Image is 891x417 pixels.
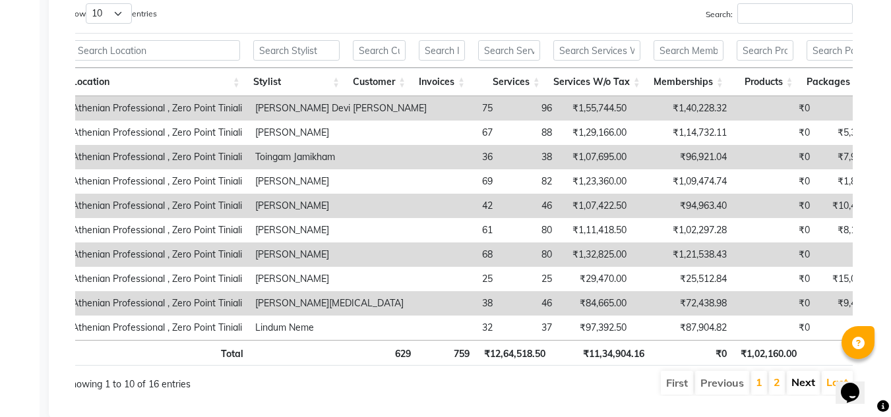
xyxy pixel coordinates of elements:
[412,68,472,96] th: Invoices: activate to sort column ascending
[433,194,499,218] td: 42
[633,194,733,218] td: ₹94,963.40
[72,40,240,61] input: Search Location
[65,96,249,121] td: Athenian Professional , Zero Point Tiniali
[559,194,633,218] td: ₹1,07,422.50
[249,145,433,169] td: Toingam Jamikham
[499,316,559,340] td: 37
[633,242,733,267] td: ₹1,21,538.43
[249,121,433,145] td: [PERSON_NAME]
[249,218,433,242] td: [PERSON_NAME]
[249,267,433,291] td: [PERSON_NAME]
[559,96,633,121] td: ₹1,55,744.50
[65,291,249,316] td: Athenian Professional , Zero Point Tiniali
[774,375,780,389] a: 2
[633,316,733,340] td: ₹87,904.82
[836,364,878,404] iframe: chat widget
[800,68,867,96] th: Packages: activate to sort column ascending
[249,291,433,316] td: [PERSON_NAME][MEDICAL_DATA]
[249,169,433,194] td: [PERSON_NAME]
[65,370,382,391] div: Showing 1 to 10 of 16 entries
[816,194,886,218] td: ₹10,450.00
[559,218,633,242] td: ₹1,11,418.50
[353,40,406,61] input: Search Customer
[654,40,723,61] input: Search Memberships
[499,121,559,145] td: 88
[499,267,559,291] td: 25
[737,3,853,24] input: Search:
[433,145,499,169] td: 36
[651,340,733,366] th: ₹0
[733,194,816,218] td: ₹0
[733,145,816,169] td: ₹0
[346,68,412,96] th: Customer: activate to sort column ascending
[552,340,651,366] th: ₹11,34,904.16
[65,340,250,366] th: Total
[733,169,816,194] td: ₹0
[559,291,633,316] td: ₹84,665.00
[633,96,733,121] td: ₹1,40,228.32
[816,121,886,145] td: ₹5,350.00
[559,145,633,169] td: ₹1,07,695.00
[633,121,733,145] td: ₹1,14,732.11
[65,3,157,24] label: Show entries
[756,375,762,389] a: 1
[352,340,417,366] th: 629
[499,242,559,267] td: 80
[553,40,640,61] input: Search Services W/o Tax
[65,68,247,96] th: Location: activate to sort column ascending
[633,145,733,169] td: ₹96,921.04
[499,96,559,121] td: 96
[419,40,465,61] input: Search Invoices
[253,40,340,61] input: Search Stylist
[65,145,249,169] td: Athenian Professional , Zero Point Tiniali
[499,218,559,242] td: 80
[65,218,249,242] td: Athenian Professional , Zero Point Tiniali
[816,169,886,194] td: ₹1,860.00
[816,291,886,316] td: ₹9,490.00
[826,375,848,389] a: Last
[65,267,249,291] td: Athenian Professional , Zero Point Tiniali
[499,169,559,194] td: 82
[249,96,433,121] td: [PERSON_NAME] Devi [PERSON_NAME]
[733,218,816,242] td: ₹0
[816,267,886,291] td: ₹15,070.00
[733,340,803,366] th: ₹1,02,160.00
[816,242,886,267] td: ₹0
[433,316,499,340] td: 32
[249,242,433,267] td: [PERSON_NAME]
[499,145,559,169] td: 38
[547,68,647,96] th: Services W/o Tax: activate to sort column ascending
[633,291,733,316] td: ₹72,438.98
[791,375,815,389] a: Next
[816,96,886,121] td: ₹0
[499,194,559,218] td: 46
[249,194,433,218] td: [PERSON_NAME]
[433,242,499,267] td: 68
[433,218,499,242] td: 61
[65,316,249,340] td: Athenian Professional , Zero Point Tiniali
[65,121,249,145] td: Athenian Professional , Zero Point Tiniali
[476,340,552,366] th: ₹12,64,518.50
[733,121,816,145] td: ₹0
[733,242,816,267] td: ₹0
[733,316,816,340] td: ₹0
[499,291,559,316] td: 46
[807,40,861,61] input: Search Packages
[733,291,816,316] td: ₹0
[417,340,477,366] th: 759
[249,316,433,340] td: Lindum Neme
[472,68,547,96] th: Services: activate to sort column ascending
[647,68,730,96] th: Memberships: activate to sort column ascending
[433,267,499,291] td: 25
[816,316,886,340] td: ₹0
[559,316,633,340] td: ₹97,392.50
[706,3,853,24] label: Search:
[559,242,633,267] td: ₹1,32,825.00
[433,169,499,194] td: 69
[433,291,499,316] td: 38
[65,169,249,194] td: Athenian Professional , Zero Point Tiniali
[559,169,633,194] td: ₹1,23,360.00
[733,96,816,121] td: ₹0
[433,121,499,145] td: 67
[65,242,249,267] td: Athenian Professional , Zero Point Tiniali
